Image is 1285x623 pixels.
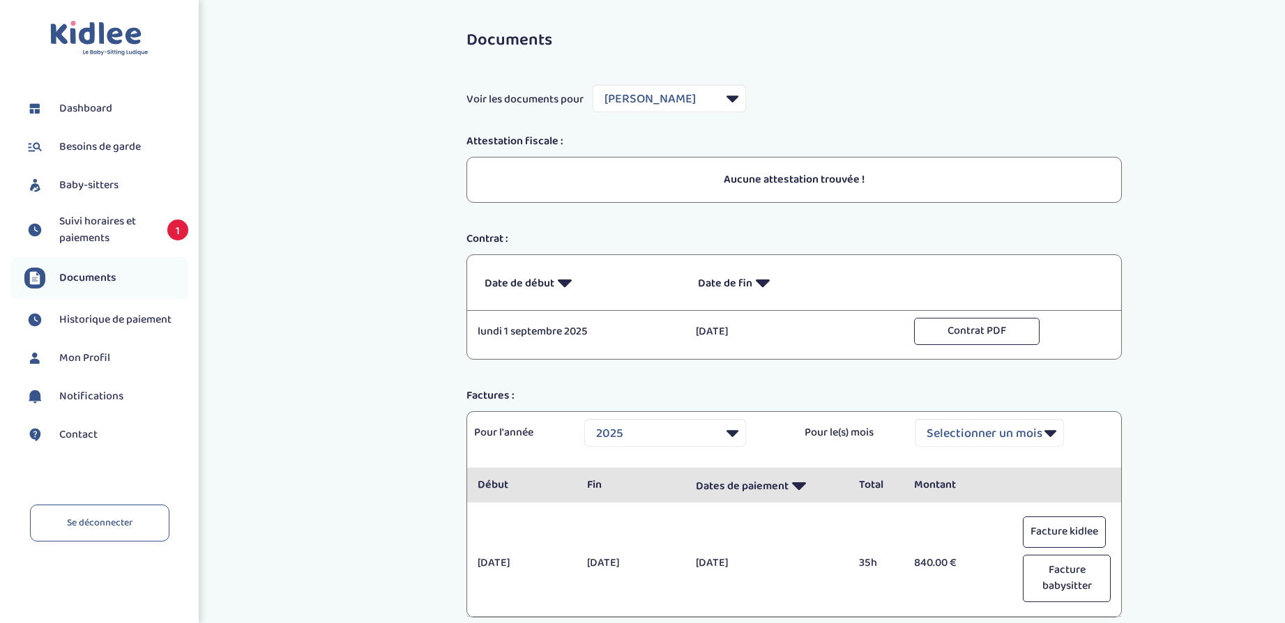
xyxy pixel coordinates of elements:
[698,266,890,300] p: Date de fin
[456,133,1132,150] div: Attestation fiscale :
[914,323,1040,339] a: Contrat PDF
[24,386,45,407] img: notification.svg
[24,98,45,119] img: dashboard.svg
[859,555,892,571] p: 35h
[59,213,153,247] span: Suivi horaires et paiements
[24,309,45,330] img: suivihoraire.svg
[59,270,116,286] span: Documents
[914,477,1002,493] p: Montant
[24,175,188,196] a: Baby-sitters
[1023,528,1106,543] a: Facture kidlee
[914,318,1040,345] button: Contrat PDF
[805,424,894,441] p: Pour le(s) mois
[59,177,119,194] span: Baby-sitters
[24,213,188,247] a: Suivi horaires et paiements 1
[24,424,45,445] img: contact.svg
[24,348,188,369] a: Mon Profil
[1023,555,1111,602] button: Facture babysitter
[24,98,188,119] a: Dashboard
[456,231,1132,247] div: Contrat :
[485,266,677,300] p: Date de début
[1023,516,1106,548] button: Facture kidlee
[24,386,188,407] a: Notifications
[24,348,45,369] img: profil.svg
[587,477,675,493] p: Fin
[914,555,1002,571] p: 840.00 €
[24,175,45,196] img: babysitters.svg
[478,323,675,340] p: lundi 1 septembre 2025
[50,21,149,56] img: logo.svg
[474,424,563,441] p: Pour l'année
[24,424,188,445] a: Contact
[24,137,188,157] a: Besoins de garde
[24,137,45,157] img: besoin.svg
[59,426,98,443] span: Contact
[587,555,675,571] p: [DATE]
[59,139,141,155] span: Besoins de garde
[696,323,893,340] p: [DATE]
[485,171,1104,188] p: Aucune attestation trouvée !
[59,388,123,405] span: Notifications
[859,477,892,493] p: Total
[59,311,172,328] span: Historique de paiement
[24,268,188,289] a: Documents
[478,477,565,493] p: Début
[167,220,188,240] span: 1
[466,31,1122,49] h3: Documents
[24,268,45,289] img: documents.svg
[24,220,45,240] img: suivihoraire.svg
[24,309,188,330] a: Historique de paiement
[59,350,110,367] span: Mon Profil
[466,91,584,108] span: Voir les documents pour
[59,100,112,117] span: Dashboard
[456,387,1132,404] div: Factures :
[30,505,169,541] a: Se déconnecter
[1023,574,1111,589] a: Facture babysitter
[696,468,839,502] p: Dates de paiement
[478,555,565,571] p: [DATE]
[696,555,839,571] p: [DATE]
